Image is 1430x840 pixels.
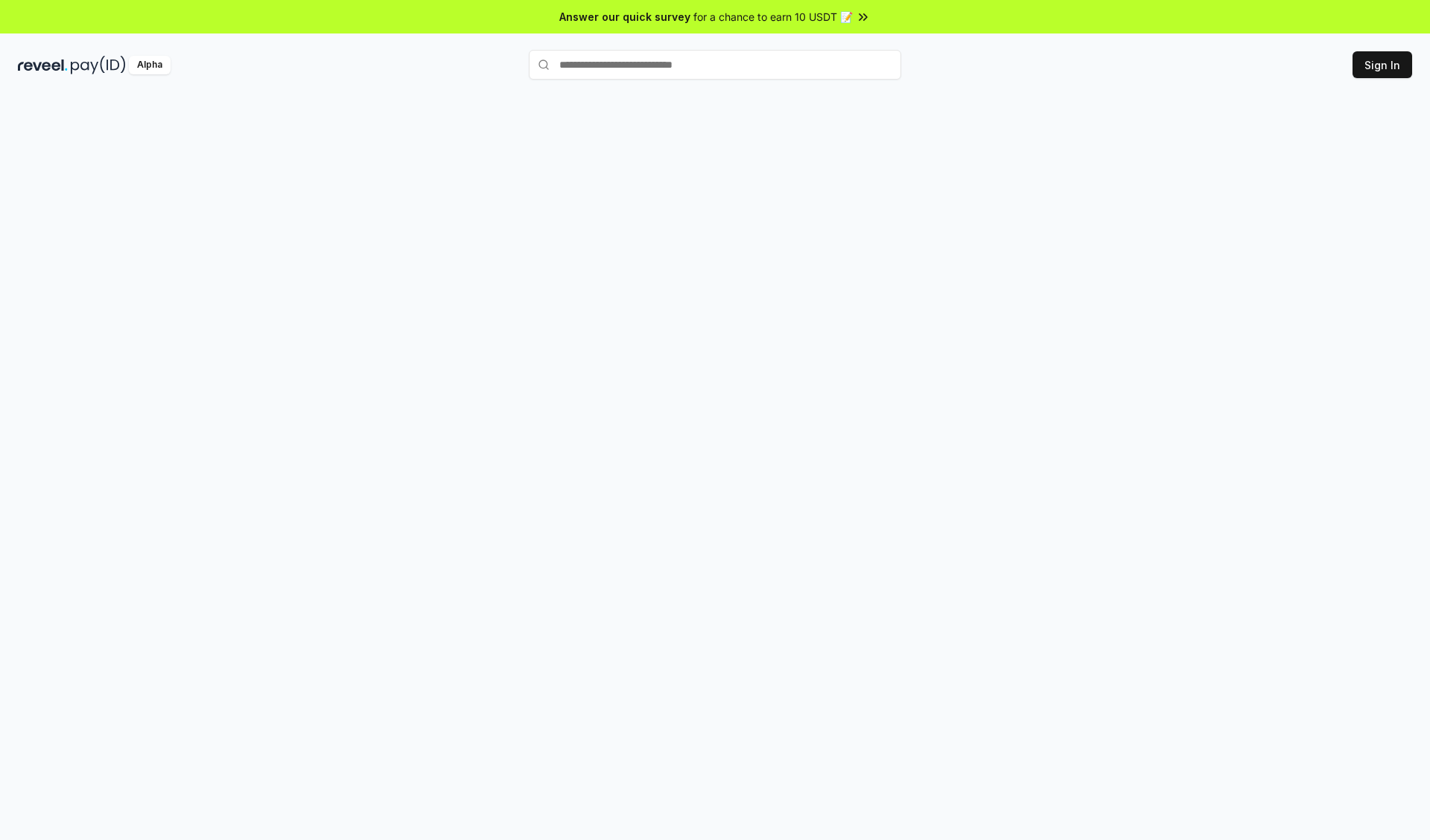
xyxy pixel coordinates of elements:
img: reveel_dark [18,56,68,74]
img: pay_id [71,56,126,74]
div: Alpha [129,56,171,74]
span: Answer our quick survey [559,9,690,25]
button: Sign In [1353,51,1412,78]
span: for a chance to earn 10 USDT 📝 [693,9,853,25]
